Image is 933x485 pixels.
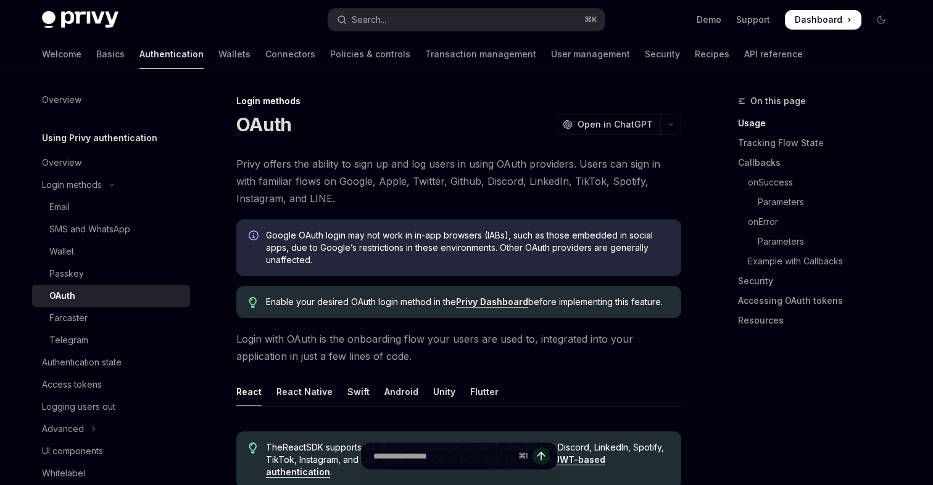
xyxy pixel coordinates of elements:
span: On this page [750,94,806,108]
a: Access tokens [32,373,190,396]
div: Access tokens [42,377,102,392]
a: Demo [697,14,721,26]
a: Callbacks [738,153,901,173]
div: Email [49,200,70,214]
a: Accessing OAuth tokens [738,291,901,311]
div: Search... [352,12,386,27]
a: User management [551,39,630,69]
a: Passkey [32,263,190,285]
div: Unity [433,377,455,406]
a: Basics [96,39,125,69]
a: Support [736,14,770,26]
svg: Info [249,230,261,243]
svg: Tip [249,297,257,308]
div: Login methods [236,95,681,107]
span: Enable your desired OAuth login method in the before implementing this feature. [266,296,669,308]
button: Open in ChatGPT [555,114,660,135]
a: Parameters [738,192,901,212]
a: Overview [32,152,190,174]
div: Overview [42,155,81,170]
div: Authentication state [42,355,122,370]
a: Privy Dashboard [456,296,528,308]
a: Wallets [218,39,251,69]
button: Send message [533,447,550,465]
a: Usage [738,113,901,133]
div: Flutter [470,377,499,406]
a: Example with Callbacks [738,251,901,271]
a: Recipes [695,39,729,69]
img: dark logo [42,11,118,28]
span: Login with OAuth is the onboarding flow your users are used to, integrated into your application ... [236,330,681,365]
h1: OAuth [236,113,291,136]
button: Toggle Login methods section [32,174,190,196]
a: Security [738,271,901,291]
a: Dashboard [785,10,861,30]
a: OAuth [32,285,190,307]
a: Email [32,196,190,218]
div: Whitelabel [42,466,85,481]
a: Authentication [139,39,204,69]
a: SMS and WhatsApp [32,218,190,240]
div: Swift [347,377,370,406]
a: Wallet [32,240,190,263]
span: Google OAuth login may not work in in-app browsers (IABs), such as those embedded in social apps,... [266,229,669,266]
input: Ask a question... [373,442,513,470]
div: Passkey [49,266,84,281]
div: React Native [276,377,333,406]
a: onError [738,212,901,232]
div: Android [384,377,418,406]
button: Toggle Advanced section [32,418,190,440]
a: Tracking Flow State [738,133,901,153]
div: Farcaster [49,311,88,325]
h5: Using Privy authentication [42,131,157,145]
a: Farcaster [32,307,190,329]
div: React [236,377,262,406]
a: Welcome [42,39,81,69]
div: Telegram [49,333,88,348]
a: UI components [32,440,190,462]
div: OAuth [49,288,75,303]
a: Transaction management [425,39,536,69]
div: Login methods [42,177,102,192]
a: Authentication state [32,351,190,373]
span: ⌘ K [584,15,597,25]
span: Dashboard [795,14,842,26]
a: Parameters [738,232,901,251]
div: Logging users out [42,399,115,414]
a: Whitelabel [32,462,190,484]
a: Policies & controls [330,39,410,69]
div: Advanced [42,422,84,436]
span: Open in ChatGPT [578,118,653,131]
a: Resources [738,311,901,330]
a: Security [645,39,680,69]
a: API reference [744,39,803,69]
a: Telegram [32,329,190,351]
button: Toggle dark mode [871,10,891,30]
div: Wallet [49,244,74,259]
span: Privy offers the ability to sign up and log users in using OAuth providers. Users can sign in wit... [236,155,681,207]
div: UI components [42,444,103,459]
a: Logging users out [32,396,190,418]
div: SMS and WhatsApp [49,222,130,237]
a: Connectors [265,39,315,69]
div: Overview [42,92,81,107]
a: onSuccess [738,173,901,192]
a: Overview [32,89,190,111]
button: Open search [328,9,605,31]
